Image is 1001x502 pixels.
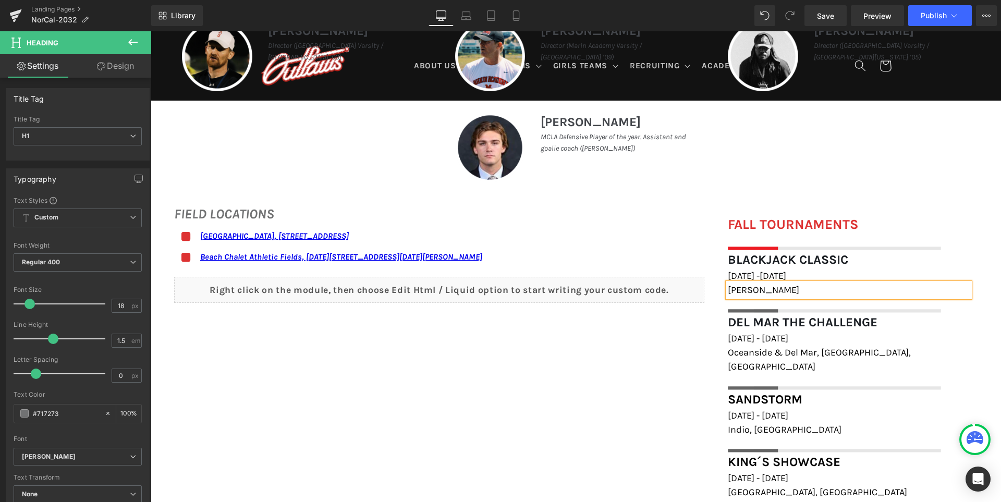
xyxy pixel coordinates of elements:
div: Font [14,435,142,443]
span: em [131,337,140,344]
i: Director (Marin Academy Varsity / [GEOGRAPHIC_DATA] ’09) [390,10,491,30]
i: Director ([GEOGRAPHIC_DATA] Varsity / [GEOGRAPHIC_DATA] ‘03) [117,10,233,30]
button: More [976,5,997,26]
div: Line Height [14,321,142,328]
div: Font Size [14,286,142,293]
span: [PERSON_NAME] [577,253,649,264]
div: Text Transform [14,474,142,481]
span: px [131,302,140,309]
span: [DATE] - [DATE] [577,441,638,452]
div: % [116,405,141,423]
i: FIELD LOCATIONS [23,175,124,191]
div: Typography [14,169,56,183]
a: Laptop [454,5,479,26]
h1: [PERSON_NAME] [390,81,546,100]
b: Custom [34,213,58,222]
span: Sandstorm [577,361,652,375]
span: King´s Showcase [577,423,690,438]
font: Blackjack Classic [577,221,698,236]
span: [GEOGRAPHIC_DATA], [GEOGRAPHIC_DATA] [577,455,756,467]
span: Publish [921,11,947,20]
b: Regular 400 [22,258,60,266]
a: [GEOGRAPHIC_DATA], [STREET_ADDRESS] [50,200,198,210]
span: Preview [863,10,892,21]
a: New Library [151,5,203,26]
span: Heading [27,39,58,47]
span: Save [817,10,834,21]
span: Indio, [GEOGRAPHIC_DATA] [577,393,691,404]
div: Open Intercom Messenger [966,467,991,492]
button: Redo [779,5,800,26]
span: px [131,372,140,379]
div: Font Weight [14,242,142,249]
i: Director ([GEOGRAPHIC_DATA] Varsity / [GEOGRAPHIC_DATA][US_STATE] ‘05) [663,10,778,30]
a: Landing Pages [31,5,151,14]
span: NorCal-2032 [31,16,77,24]
span: [DATE] -[DATE] [577,239,636,250]
font: Del Mar The Challenge [577,284,727,298]
i: MCLA Defensive Player of the year. Assistant and goalie coach ([PERSON_NAME]) [390,101,535,121]
span: Library [171,11,196,20]
a: Desktop [429,5,454,26]
span: [DATE] - [DATE] [577,301,638,313]
div: Title Tag [14,89,44,103]
div: Title Tag [14,116,142,123]
div: Text Color [14,391,142,398]
a: Preview [851,5,904,26]
b: None [22,490,38,498]
a: Tablet [479,5,504,26]
div: Letter Spacing [14,356,142,363]
font: FALL TOURNAMENTS [577,185,708,201]
div: Text Styles [14,196,142,204]
a: Design [78,54,153,78]
span: Oceanside & Del Mar, [GEOGRAPHIC_DATA], [GEOGRAPHIC_DATA] [577,315,760,341]
span: [DATE] - [DATE] [577,378,638,390]
a: Mobile [504,5,529,26]
button: Publish [908,5,972,26]
input: Color [33,408,100,419]
b: H1 [22,132,29,140]
i: [PERSON_NAME] [22,452,76,461]
a: Beach Chalet Athletic Fields, [DATE][STREET_ADDRESS][DATE][PERSON_NAME] [50,221,332,230]
button: Undo [754,5,775,26]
